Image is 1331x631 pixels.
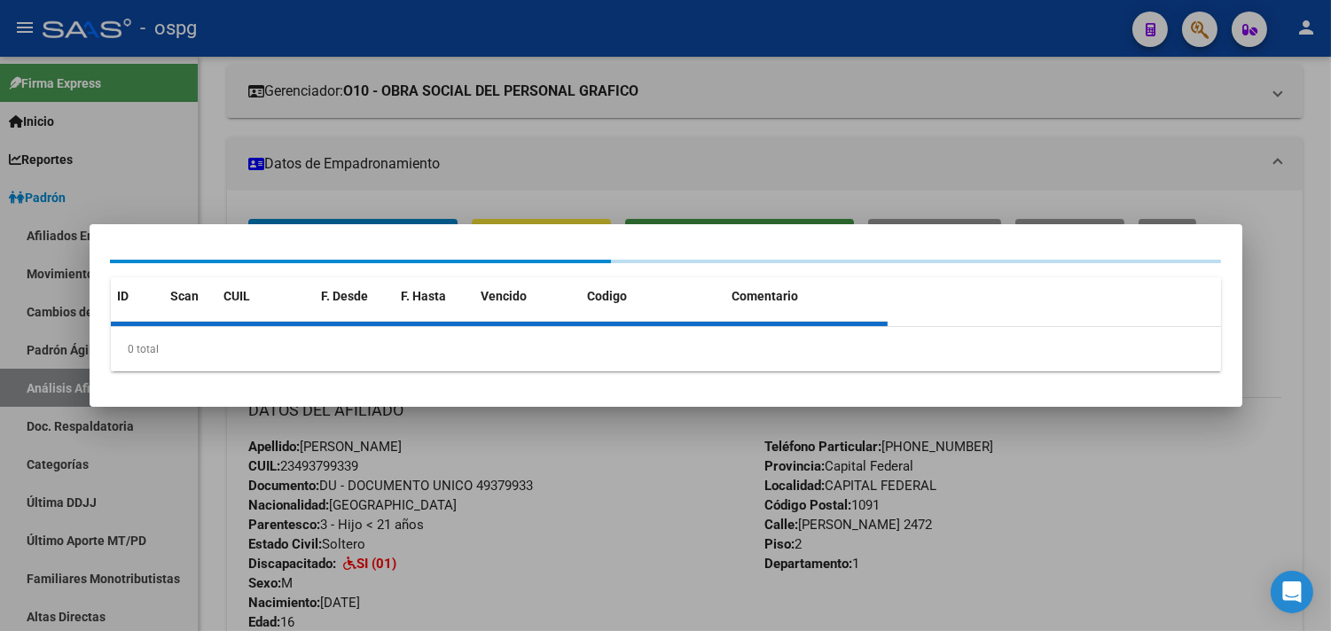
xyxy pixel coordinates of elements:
datatable-header-cell: F. Hasta [395,277,474,315]
span: Vencido [482,289,528,303]
div: Open Intercom Messenger [1271,571,1313,613]
span: CUIL [224,289,251,303]
datatable-header-cell: Scan [164,277,217,315]
datatable-header-cell: CUIL [217,277,315,315]
datatable-header-cell: F. Desde [315,277,395,315]
span: Comentario [732,289,799,303]
span: ID [118,289,129,303]
span: Codigo [588,289,628,303]
datatable-header-cell: ID [111,277,164,315]
span: F. Hasta [402,289,447,303]
datatable-header-cell: Comentario [725,277,888,315]
span: F. Desde [322,289,369,303]
div: 0 total [111,327,1221,371]
datatable-header-cell: Vencido [474,277,581,315]
span: Scan [171,289,200,303]
datatable-header-cell: Codigo [581,277,725,315]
